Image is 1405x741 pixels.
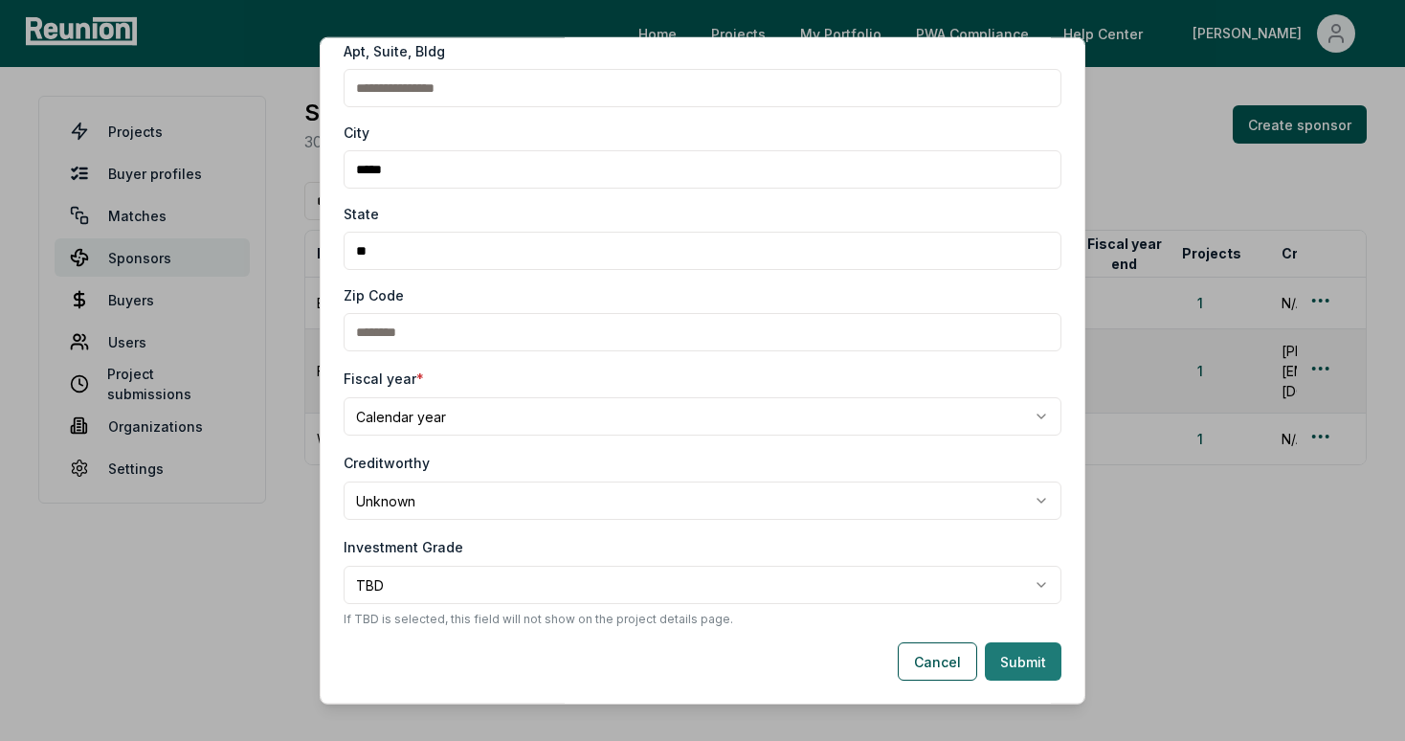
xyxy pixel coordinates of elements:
button: Cancel [898,642,977,681]
button: Submit [985,642,1061,681]
label: Investment Grade [344,539,463,555]
label: Fiscal year [344,370,424,387]
label: City [344,123,369,143]
p: If TBD is selected, this field will not show on the project details page. [344,612,1061,627]
label: State [344,204,379,224]
label: Zip Code [344,285,404,305]
label: Apt, Suite, Bldg [344,41,445,61]
label: Creditworthy [344,455,430,471]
